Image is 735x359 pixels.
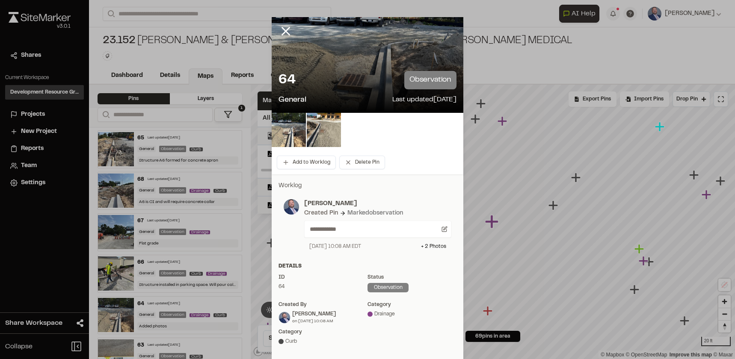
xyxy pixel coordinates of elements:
[304,199,451,209] p: [PERSON_NAME]
[309,243,361,250] div: [DATE] 10:08 AM EDT
[279,312,290,323] img: Jake Rosiek
[367,310,456,318] div: Drainage
[279,328,367,336] div: category
[279,262,456,270] div: Details
[339,156,385,169] button: Delete Pin
[279,181,456,191] p: Worklog
[367,274,456,281] div: Status
[292,318,336,324] div: on [DATE] 10:08 AM
[279,301,367,309] div: Created by
[421,243,446,250] div: + 2 Photo s
[277,156,336,169] button: Add to Worklog
[292,310,336,318] div: [PERSON_NAME]
[304,209,338,218] div: Created Pin
[279,338,367,345] div: Curb
[392,94,456,106] p: Last updated [DATE]
[307,113,341,147] img: file
[367,301,456,309] div: category
[279,274,367,281] div: ID
[279,94,306,106] p: General
[279,283,367,291] div: 64
[347,209,403,218] div: Marked observation
[279,72,295,89] p: 64
[272,113,306,147] img: file
[284,199,299,215] img: photo
[404,71,456,89] p: observation
[367,283,409,292] div: observation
